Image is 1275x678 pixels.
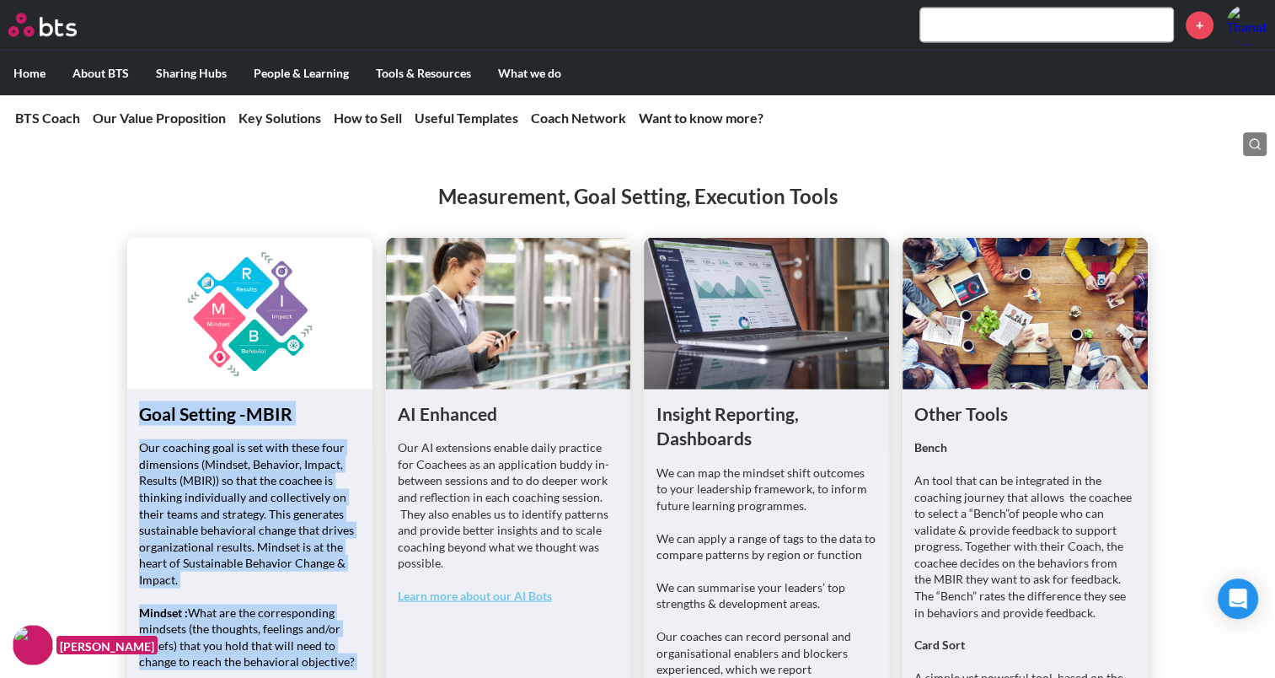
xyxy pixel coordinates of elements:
strong: Bench [914,439,947,454]
a: Want to know more? [639,110,763,126]
p: We can apply a range of tags to the data to compare patterns by region or function [656,530,877,562]
p: An tool that can be integrated in the coaching journey that allows the coachee to select a “Bench... [914,471,1136,620]
a: Coach Network [531,110,626,126]
a: Useful Templates [415,110,518,126]
a: Our Value Proposition [93,110,226,126]
a: Learn more about our AI Bots [398,588,552,602]
a: How to Sell [334,110,402,126]
a: BTS Coach [15,110,80,126]
a: Profile [1226,4,1267,45]
img: BTS Logo [8,13,77,36]
strong: Mindset : [139,605,188,619]
img: F [13,625,53,665]
p: We can map the mindset shift outcomes to your leadership framework, to inform future learning pro... [656,464,877,514]
h1: AI Enhanced [398,401,619,425]
a: Go home [8,13,108,36]
p: Our coaching goal is set with these four dimensions (Mindset, Behavior, Impact, Results (MBIR)) s... [139,439,361,587]
a: Key Solutions [238,110,321,126]
label: Sharing Hubs [142,51,240,94]
figcaption: [PERSON_NAME] [56,636,158,655]
p: We can summarise your leaders’ top strengths & development areas. [656,578,877,611]
p: Our AI extensions enable daily practice for Coachees as an application buddy in-between sessions ... [398,439,619,571]
label: About BTS [59,51,142,94]
h1: Insight Reporting, Dashboards [656,401,877,450]
img: Thanatchaporn Chantapisit [1226,4,1267,45]
div: Open Intercom Messenger [1218,578,1258,619]
h1: Other Tools [914,401,1136,425]
label: People & Learning [240,51,362,94]
label: What we do [485,51,575,94]
p: What are the corresponding mindsets (the thoughts, feelings and/or beliefs) that you hold that wi... [139,604,361,670]
h1: Goal Setting -MBIR [139,401,361,425]
a: + [1186,11,1213,39]
label: Tools & Resources [362,51,485,94]
strong: Card Sort [914,637,965,651]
